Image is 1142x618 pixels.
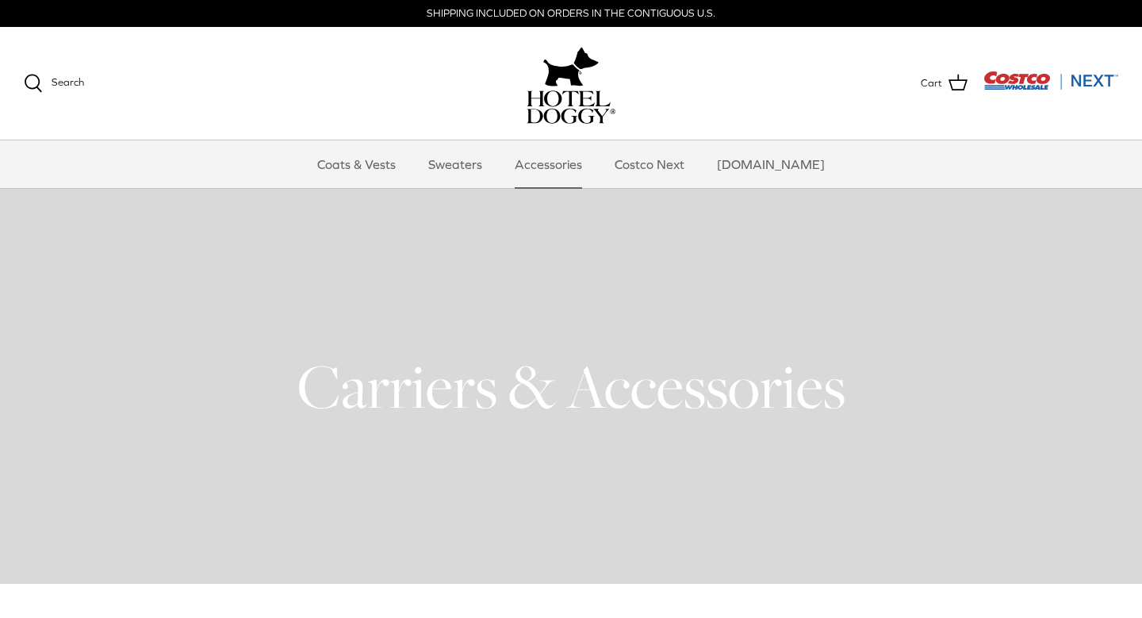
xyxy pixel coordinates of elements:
span: Search [52,76,84,88]
h1: Carriers & Accessories [24,347,1118,425]
a: Visit Costco Next [983,81,1118,93]
img: Costco Next [983,71,1118,90]
a: Accessories [500,140,596,188]
a: Sweaters [414,140,496,188]
span: Cart [921,75,942,92]
img: hoteldoggy.com [543,43,599,90]
a: Costco Next [600,140,699,188]
a: [DOMAIN_NAME] [703,140,839,188]
a: hoteldoggy.com hoteldoggycom [527,43,615,124]
img: hoteldoggycom [527,90,615,124]
a: Coats & Vests [303,140,410,188]
a: Cart [921,73,968,94]
a: Search [24,74,84,93]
